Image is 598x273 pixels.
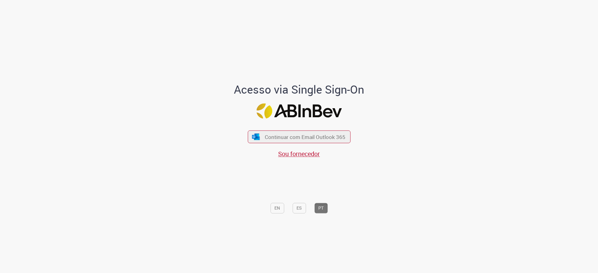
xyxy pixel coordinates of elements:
img: Logo ABInBev [256,103,342,118]
a: Sou fornecedor [278,150,320,158]
img: ícone Azure/Microsoft 360 [252,133,260,140]
span: Continuar com Email Outlook 365 [265,133,345,141]
h1: Acesso via Single Sign-On [213,83,386,96]
button: PT [314,203,328,214]
button: ES [292,203,306,214]
button: ícone Azure/Microsoft 360 Continuar com Email Outlook 365 [248,131,350,143]
button: EN [270,203,284,214]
